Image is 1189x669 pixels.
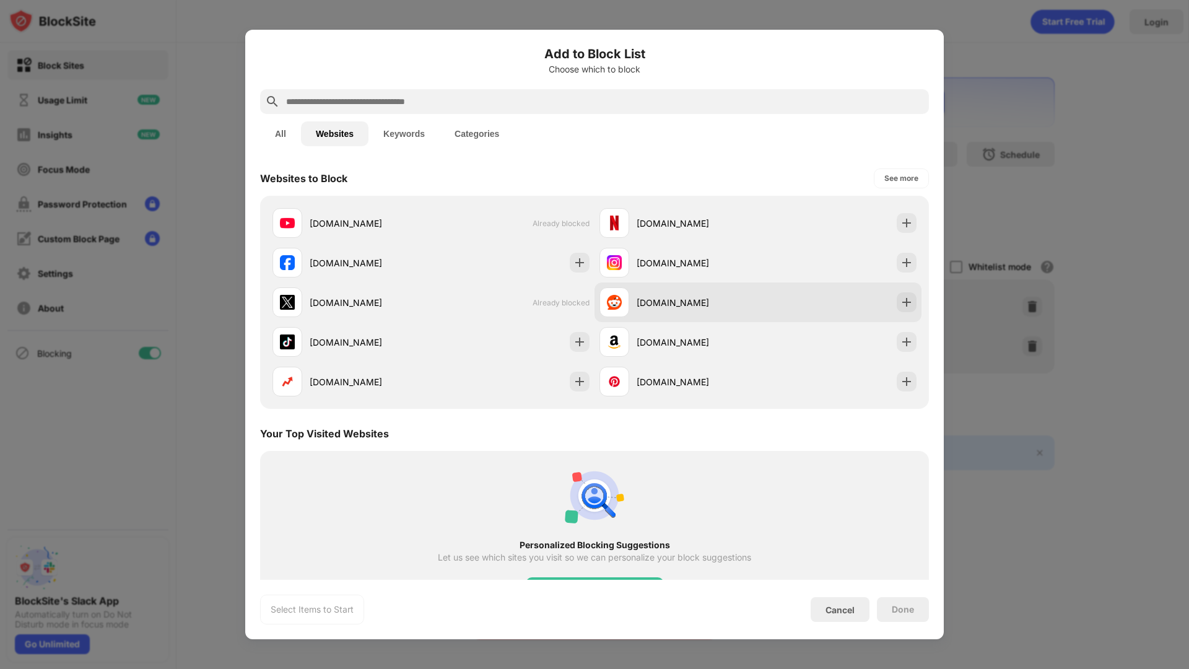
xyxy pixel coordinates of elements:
[607,295,622,310] img: favicons
[282,540,907,550] div: Personalized Blocking Suggestions
[301,121,368,146] button: Websites
[260,64,929,74] div: Choose which to block
[280,295,295,310] img: favicons
[310,336,431,349] div: [DOMAIN_NAME]
[637,296,758,309] div: [DOMAIN_NAME]
[271,603,354,616] div: Select Items to Start
[438,553,751,562] div: Let us see which sites you visit so we can personalize your block suggestions
[565,466,624,525] img: personal-suggestions.svg
[607,374,622,389] img: favicons
[533,219,590,228] span: Already blocked
[607,334,622,349] img: favicons
[637,336,758,349] div: [DOMAIN_NAME]
[310,217,431,230] div: [DOMAIN_NAME]
[637,217,758,230] div: [DOMAIN_NAME]
[280,216,295,230] img: favicons
[892,605,914,614] div: Done
[440,121,514,146] button: Categories
[280,255,295,270] img: favicons
[280,334,295,349] img: favicons
[607,216,622,230] img: favicons
[260,121,301,146] button: All
[637,256,758,269] div: [DOMAIN_NAME]
[310,296,431,309] div: [DOMAIN_NAME]
[265,94,280,109] img: search.svg
[260,172,347,185] div: Websites to Block
[280,374,295,389] img: favicons
[607,255,622,270] img: favicons
[637,375,758,388] div: [DOMAIN_NAME]
[310,256,431,269] div: [DOMAIN_NAME]
[533,298,590,307] span: Already blocked
[260,427,389,440] div: Your Top Visited Websites
[368,121,440,146] button: Keywords
[260,45,929,63] h6: Add to Block List
[310,375,431,388] div: [DOMAIN_NAME]
[825,605,855,615] div: Cancel
[884,172,918,185] div: See more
